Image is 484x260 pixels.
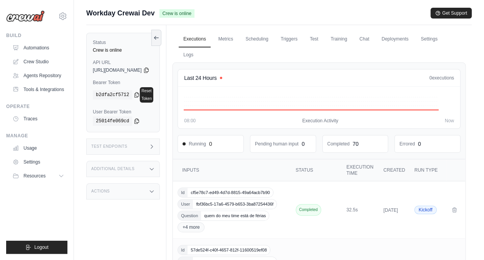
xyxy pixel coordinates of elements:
[178,245,188,255] span: Id
[379,159,410,181] th: Created
[6,133,67,139] div: Manage
[241,31,273,47] a: Scheduling
[326,31,352,47] a: Training
[296,167,313,173] span: Status
[355,31,373,47] a: Chat
[418,140,421,148] div: 0
[93,67,142,73] span: [URL][DOMAIN_NAME]
[353,140,359,148] div: 70
[93,116,132,126] code: 25014fe069cd
[399,141,415,147] dd: Errored
[347,207,374,213] div: 32.5s
[179,47,198,63] a: Logs
[91,144,127,149] h3: Test Endpoints
[9,113,67,125] a: Traces
[214,31,238,47] a: Metrics
[178,199,193,209] span: User
[9,69,67,82] a: Agents Repository
[178,211,201,220] span: Question
[429,75,432,81] span: 0
[93,59,153,66] label: API URL
[86,8,155,19] span: Workday Crewai Dev
[384,208,398,213] time: [DATE]
[377,31,413,47] a: Deployments
[6,241,67,254] button: Logout
[93,47,153,53] div: Crew is online
[188,245,270,255] span: 57de524f-c40f-4657-812f-11600519ef08
[9,42,67,54] a: Automations
[414,206,437,214] span: Kickoff
[34,244,49,250] span: Logout
[93,79,153,86] label: Bearer Token
[342,159,379,181] th: Execution Time
[416,31,442,47] a: Settings
[159,9,194,18] span: Crew is online
[301,140,305,148] div: 0
[305,31,323,47] a: Test
[91,189,110,194] h3: Actions
[445,118,454,124] span: Now
[140,87,153,103] a: Reset Token
[276,31,302,47] a: Triggers
[9,170,67,182] button: Resources
[183,141,206,147] span: Running
[209,140,212,148] div: 0
[23,173,45,179] span: Resources
[9,83,67,96] a: Tools & Integrations
[6,10,45,22] img: Logo
[9,56,67,68] a: Crew Studio
[91,167,134,171] h3: Additional Details
[6,103,67,110] div: Operate
[184,118,196,124] span: 08:00
[93,90,132,100] code: b2dfa2cf5712
[173,159,292,181] th: Inputs
[327,141,350,147] dd: Completed
[302,118,338,124] span: Execution Activity
[296,204,321,216] span: Completed
[184,74,216,82] h4: Last 24 Hours
[6,32,67,39] div: Build
[430,8,472,19] button: Get Support
[193,199,276,209] span: fbf36bc5-17a6-4579-b653-3ba87254436f
[93,39,153,46] label: Status
[9,142,67,154] a: Usage
[188,188,273,197] span: cf5e78c7-ed49-4d7d-8815-49a64acb7b90
[414,167,437,173] span: Run Type
[429,75,454,81] div: executions
[201,211,269,220] span: quem do meu time está de férias
[178,188,188,197] span: Id
[93,109,153,115] label: User Bearer Token
[255,141,298,147] dd: Pending human input
[178,222,204,232] span: +4 more
[9,156,67,168] a: Settings
[179,31,211,47] a: Executions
